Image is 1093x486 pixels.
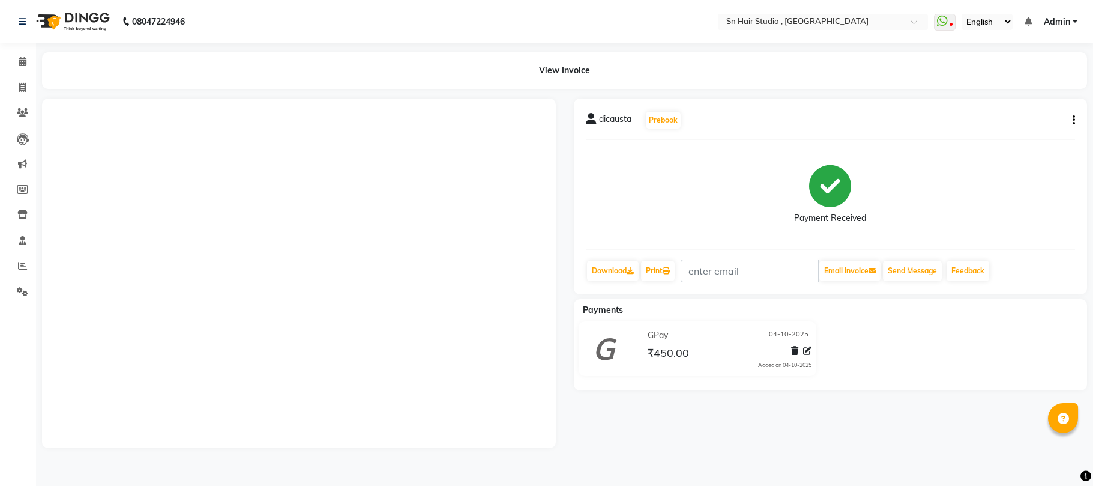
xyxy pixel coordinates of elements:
span: Payments [583,305,623,315]
span: Admin [1044,16,1070,28]
b: 08047224946 [132,5,185,38]
img: logo [31,5,113,38]
a: Feedback [947,261,989,281]
span: GPay [648,329,668,342]
a: Print [641,261,675,281]
input: enter email [681,260,819,282]
div: Payment Received [794,212,866,225]
span: ₹450.00 [647,346,689,363]
span: dicausta [599,113,631,130]
button: Send Message [883,261,942,281]
button: Prebook [646,112,681,129]
span: 04-10-2025 [769,329,808,342]
div: View Invoice [42,52,1087,89]
button: Email Invoice [819,261,881,281]
a: Download [587,261,639,281]
div: Added on 04-10-2025 [758,361,811,369]
iframe: chat widget [1043,438,1081,474]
